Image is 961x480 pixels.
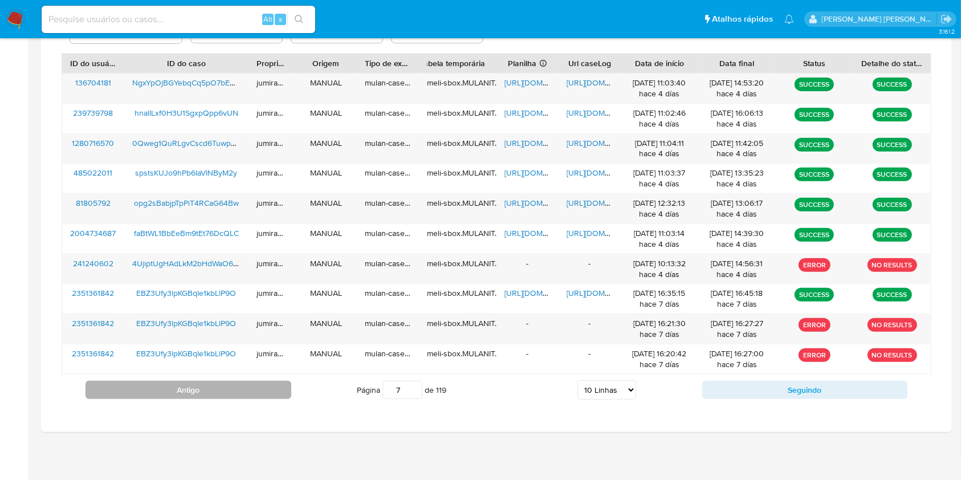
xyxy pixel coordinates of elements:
[784,14,794,24] a: Notificações
[263,14,272,25] span: Alt
[822,14,937,25] p: juliane.miranda@mercadolivre.com
[42,12,315,27] input: Pesquise usuários ou casos...
[287,11,311,27] button: search-icon
[939,27,955,36] span: 3.161.2
[279,14,282,25] span: s
[712,13,773,25] span: Atalhos rápidos
[940,13,952,25] a: Sair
